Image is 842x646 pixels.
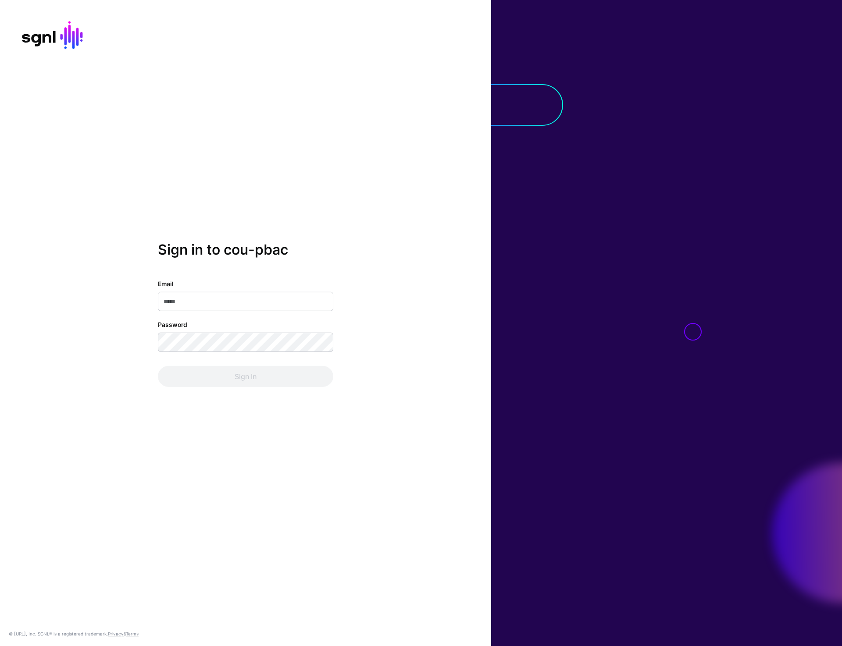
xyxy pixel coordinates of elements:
div: © [URL], Inc. SGNL® is a registered trademark. & [9,630,139,637]
a: Privacy [108,631,124,636]
a: Terms [126,631,139,636]
label: Email [158,279,174,288]
h2: Sign in to cou-pbac [158,241,333,258]
label: Password [158,320,187,329]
